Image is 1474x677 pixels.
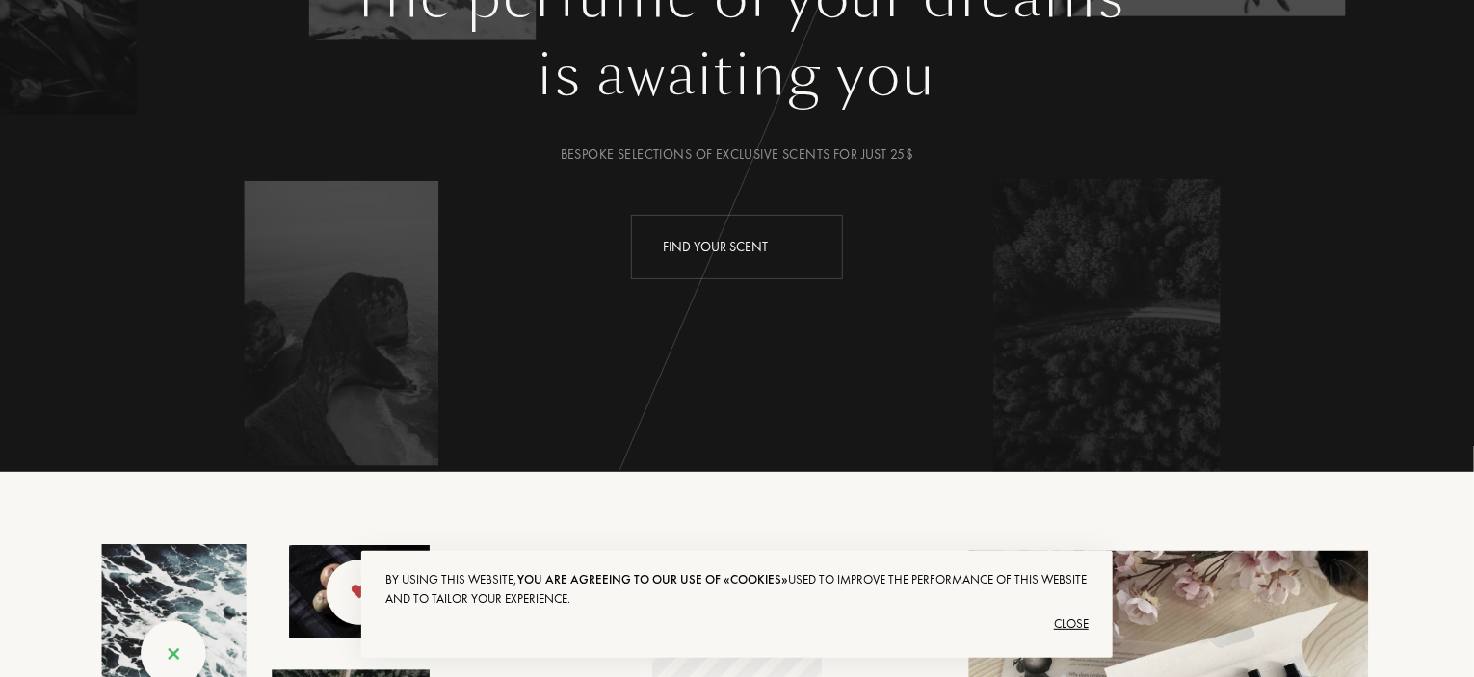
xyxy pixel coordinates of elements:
span: you are agreeing to our use of «cookies» [517,571,788,587]
div: By using this website, used to improve the performance of this website and to tailor your experie... [385,570,1089,609]
div: animation [796,226,834,265]
div: is awaiting you [87,32,1387,118]
a: Find your scentanimation [617,215,857,279]
div: Close [385,609,1089,639]
div: Find your scent [631,215,843,279]
div: Bespoke selections of exclusive scents for just 25$ [87,144,1387,165]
